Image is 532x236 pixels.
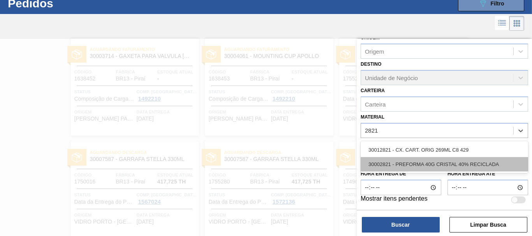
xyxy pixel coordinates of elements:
[509,16,524,31] div: Visão em Cards
[199,38,333,136] a: statusAguardando Faturamento30004061 - MOUNTING CUP APOLLOCódigo1638453FábricaBR13 - PiraíEstoque...
[365,48,384,55] div: Origem
[361,157,528,171] div: 30002821 - PREFORMA 40G CRISTAL 40% RECICLADA
[491,0,504,7] span: Filtro
[447,168,528,180] label: Hora entrega até
[361,143,528,157] div: 30012821 - CX. CART. ORIG 269ML C8 429
[361,88,385,93] label: Carteira
[365,101,386,107] div: Carteira
[361,195,428,205] label: Mostrar itens pendentes
[65,38,199,136] a: statusAguardando Faturamento30003714 - GAXETA PARA VALVULA [PERSON_NAME]Código1638452FábricaBR13 ...
[361,168,441,180] label: Hora entrega de
[495,16,509,31] div: Visão em Lista
[361,114,384,120] label: Material
[361,61,381,67] label: Destino
[333,38,468,136] a: statusAguardando Descarga30007587 - GARRAFA STELLA 330MLCódigo1755278FábricaBR13 - PiraíEstoque a...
